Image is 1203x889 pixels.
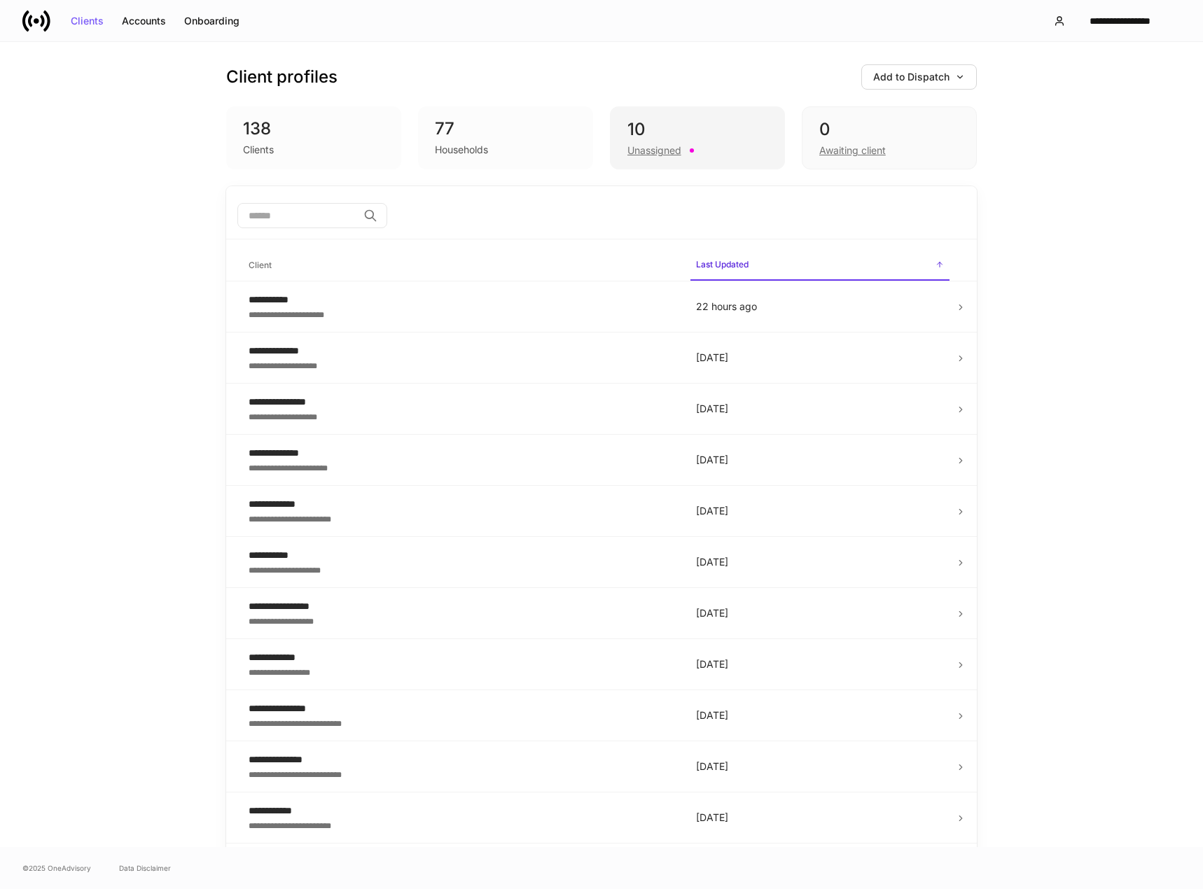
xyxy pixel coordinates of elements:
[175,10,249,32] button: Onboarding
[627,143,681,157] div: Unassigned
[696,606,944,620] p: [DATE]
[696,258,749,271] h6: Last Updated
[696,759,944,773] p: [DATE]
[696,351,944,365] p: [DATE]
[62,10,113,32] button: Clients
[243,118,384,140] div: 138
[226,66,338,88] h3: Client profiles
[243,143,274,157] div: Clients
[610,106,785,169] div: 10Unassigned
[819,118,959,141] div: 0
[119,862,171,874] a: Data Disclaimer
[696,708,944,722] p: [DATE]
[184,16,239,26] div: Onboarding
[243,251,679,280] span: Client
[696,402,944,416] p: [DATE]
[22,862,91,874] span: © 2025 OneAdvisory
[627,118,767,141] div: 10
[435,143,488,157] div: Households
[696,300,944,314] p: 22 hours ago
[71,16,104,26] div: Clients
[435,118,576,140] div: 77
[873,72,965,82] div: Add to Dispatch
[696,453,944,467] p: [DATE]
[696,657,944,671] p: [DATE]
[802,106,977,169] div: 0Awaiting client
[113,10,175,32] button: Accounts
[249,258,272,272] h6: Client
[819,143,886,157] div: Awaiting client
[690,251,950,281] span: Last Updated
[696,504,944,518] p: [DATE]
[696,555,944,569] p: [DATE]
[861,64,977,90] button: Add to Dispatch
[696,811,944,825] p: [DATE]
[122,16,166,26] div: Accounts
